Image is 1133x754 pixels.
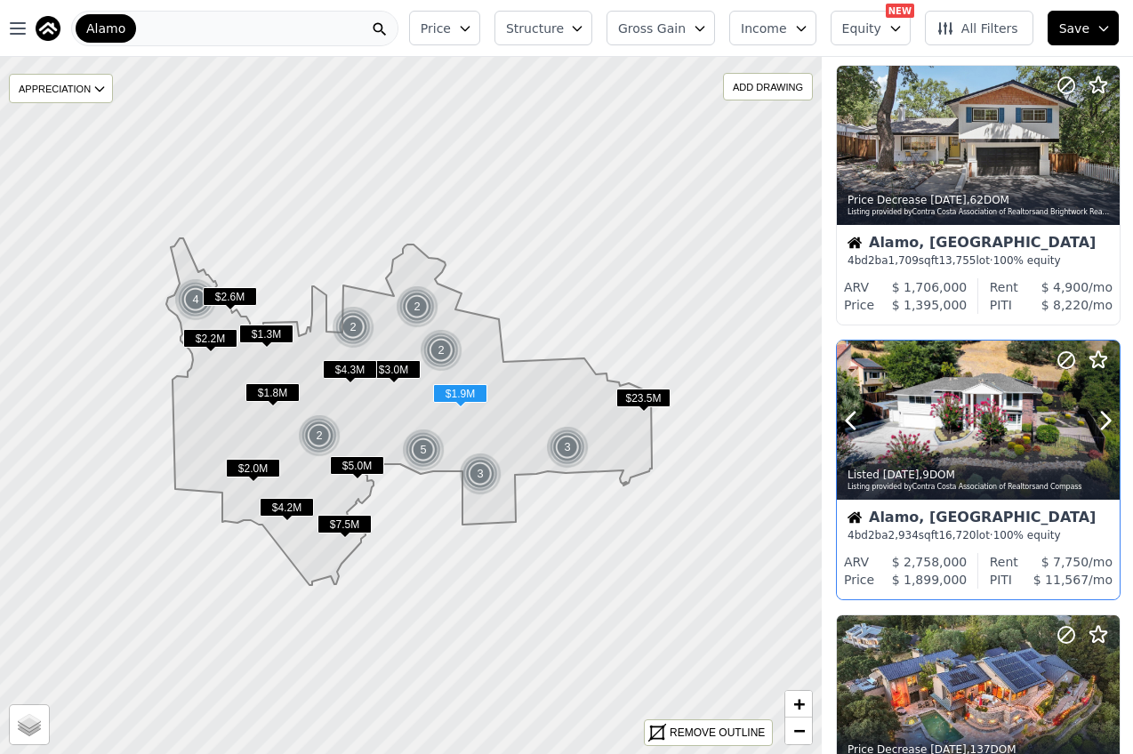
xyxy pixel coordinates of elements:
div: Rent [990,553,1018,571]
img: House [848,236,862,250]
span: 2,934 [888,529,919,541]
button: All Filters [925,11,1033,45]
div: $1.3M [239,325,293,350]
div: 2 [396,285,438,328]
div: Rent [990,278,1018,296]
span: $ 1,395,000 [892,298,968,312]
div: Price Decrease , 62 DOM [848,193,1111,207]
span: Structure [506,20,563,37]
span: $ 8,220 [1041,298,1089,312]
div: Price [844,571,874,589]
div: $23.5M [616,389,671,414]
div: 2 [332,306,374,349]
div: ARV [844,553,869,571]
time: 2025-08-16 03:10 [930,194,967,206]
span: $4.2M [260,498,314,517]
div: $7.5M [317,515,372,541]
div: 3 [459,453,502,495]
span: $ 1,706,000 [892,280,968,294]
div: ARV [844,278,869,296]
span: $3.0M [366,360,421,379]
div: Alamo, [GEOGRAPHIC_DATA] [848,510,1109,528]
span: All Filters [936,20,1018,37]
div: 4 bd 2 ba sqft lot · 100% equity [848,528,1109,542]
div: ADD DRAWING [724,74,812,100]
div: REMOVE OUTLINE [670,725,765,741]
button: Equity [831,11,911,45]
span: $ 4,900 [1041,280,1089,294]
button: Save [1048,11,1119,45]
time: 2025-08-13 05:00 [883,469,920,481]
button: Structure [494,11,592,45]
span: Gross Gain [618,20,686,37]
div: 4 bd 2 ba sqft lot · 100% equity [848,253,1109,268]
span: 13,755 [938,254,976,267]
div: 2 [298,414,341,457]
div: PITI [990,296,1012,314]
span: $ 11,567 [1033,573,1089,587]
div: 2 [420,329,462,372]
button: Price [409,11,480,45]
span: $ 7,750 [1041,555,1089,569]
div: /mo [1018,278,1113,296]
span: $2.6M [203,287,257,306]
div: $4.3M [323,360,377,386]
div: $3.0M [366,360,421,386]
div: $1.8M [245,383,300,409]
img: g1.png [298,414,342,457]
div: $2.0M [226,459,280,485]
span: Equity [842,20,881,37]
span: $ 2,758,000 [892,555,968,569]
div: NEW [886,4,914,18]
span: $ 1,899,000 [892,573,968,587]
span: $2.2M [183,329,237,348]
div: /mo [1012,571,1113,589]
img: House [848,510,862,525]
div: Listing provided by Contra Costa Association of Realtors and Brightwork Realty Advocates [848,207,1111,218]
div: Listing provided by Contra Costa Association of Realtors and Compass [848,482,1111,493]
a: Listed [DATE],9DOMListing provided byContra Costa Association of Realtorsand CompassHouseAlamo, [... [836,340,1119,600]
span: + [793,693,805,715]
span: $5.0M [330,456,384,475]
span: Alamo [86,20,125,37]
div: $5.0M [330,456,384,482]
img: g1.png [420,329,463,372]
span: $2.0M [226,459,280,477]
span: $4.3M [323,360,377,379]
img: g1.png [402,429,446,471]
div: /mo [1018,553,1113,571]
div: APPRECIATION [9,74,113,103]
img: Pellego [36,16,60,41]
img: g1.png [396,285,439,328]
button: Income [729,11,816,45]
a: Layers [10,705,49,744]
img: g1.png [459,453,502,495]
a: Zoom out [785,718,812,744]
div: PITI [990,571,1012,589]
span: Income [741,20,787,37]
span: 16,720 [938,529,976,541]
span: $7.5M [317,515,372,533]
span: − [793,719,805,742]
div: $4.2M [260,498,314,524]
div: /mo [1012,296,1113,314]
img: g1.png [546,426,590,469]
div: Alamo, [GEOGRAPHIC_DATA] [848,236,1109,253]
span: Save [1059,20,1089,37]
div: $2.6M [203,287,257,313]
div: Price [844,296,874,314]
img: g1.png [332,306,375,349]
div: 4 [174,278,217,321]
a: Price Decrease [DATE],62DOMListing provided byContra Costa Association of Realtorsand Brightwork ... [836,65,1119,325]
button: Gross Gain [607,11,715,45]
span: $1.8M [245,383,300,402]
div: $1.9M [433,384,487,410]
span: $23.5M [616,389,671,407]
div: 5 [402,429,445,471]
div: Listed , 9 DOM [848,468,1111,482]
a: Zoom in [785,691,812,718]
div: $2.2M [183,329,237,355]
span: $1.3M [239,325,293,343]
span: $1.9M [433,384,487,403]
img: g1.png [174,278,218,321]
